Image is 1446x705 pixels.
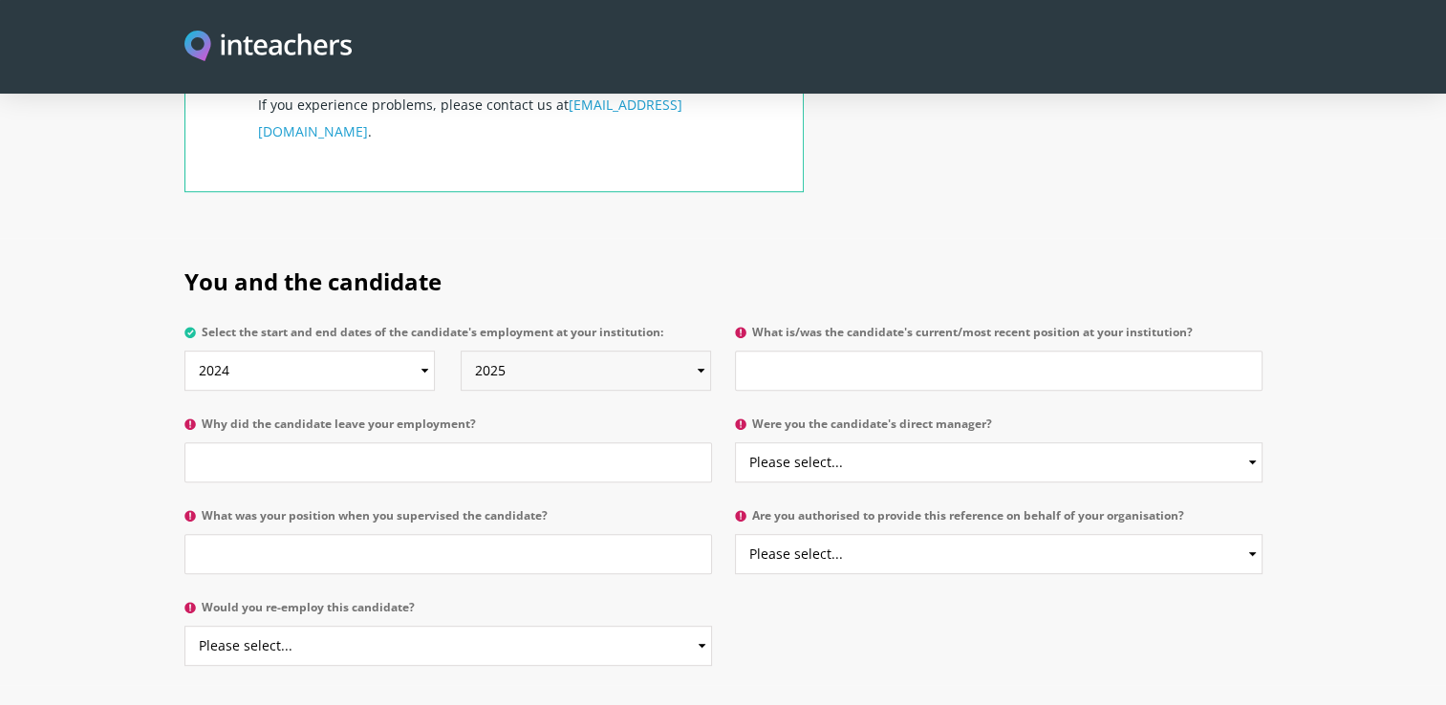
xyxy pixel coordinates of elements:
[184,266,442,297] span: You and the candidate
[735,326,1263,351] label: What is/was the candidate's current/most recent position at your institution?
[184,417,712,442] label: Why did the candidate leave your employment?
[184,326,712,351] label: Select the start and end dates of the candidate's employment at your institution:
[184,31,353,64] img: Inteachers
[184,509,712,534] label: What was your position when you supervised the candidate?
[735,509,1263,534] label: Are you authorised to provide this reference on behalf of your organisation?
[735,417,1263,442] label: Were you the candidate's direct manager?
[184,31,353,64] a: Visit this site's homepage
[258,4,780,191] p: If you navigate away from this form before submitting it, anything you have typed in will be lost...
[184,601,712,626] label: Would you re-employ this candidate?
